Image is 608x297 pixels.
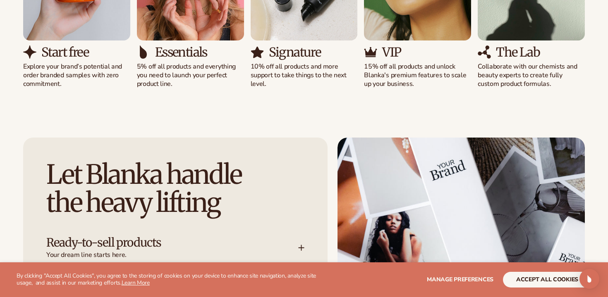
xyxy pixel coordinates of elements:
span: Your dream line starts here. [46,251,298,259]
img: Shopify Image 17 [364,45,377,59]
h3: Ready-to-sell products [46,236,273,249]
img: Shopify Image 15 [251,45,264,59]
button: accept all cookies [503,272,591,287]
h3: VIP [382,45,401,59]
p: 15% off all products and unlock Blanka's premium features to scale up your business. [364,62,471,88]
p: 10% off all products and more support to take things to the next level. [251,62,358,88]
img: Shopify Image 19 [478,45,491,59]
p: By clicking "Accept All Cookies", you agree to the storing of cookies on your device to enhance s... [17,273,323,287]
button: Manage preferences [427,272,493,287]
h3: Start free [41,45,89,59]
h3: Signature [269,45,321,59]
a: Learn More [122,279,150,287]
h2: Let Blanka handle the heavy lifting [46,161,304,216]
img: Shopify Image 13 [137,45,150,59]
div: Open Intercom Messenger [579,269,599,289]
p: Explore your brand’s potential and order branded samples with zero commitment. [23,62,130,88]
h3: The Lab [496,45,540,59]
p: Collaborate with our chemists and beauty experts to create fully custom product formulas. [478,62,585,88]
span: Manage preferences [427,276,493,283]
img: Shopify Image 11 [23,45,36,59]
h3: Essentials [155,45,207,59]
p: 5% off all products and everything you need to launch your perfect product line. [137,62,244,88]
